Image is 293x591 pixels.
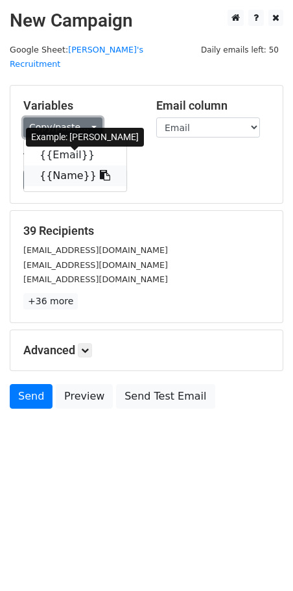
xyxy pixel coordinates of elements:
[10,45,143,69] small: Google Sheet:
[196,43,283,57] span: Daily emails left: 50
[10,45,143,69] a: [PERSON_NAME]'s Recruitment
[56,384,113,409] a: Preview
[116,384,215,409] a: Send Test Email
[23,293,78,309] a: +36 more
[23,343,270,357] h5: Advanced
[23,274,168,284] small: [EMAIL_ADDRESS][DOMAIN_NAME]
[10,384,53,409] a: Send
[156,99,270,113] h5: Email column
[23,99,137,113] h5: Variables
[23,224,270,238] h5: 39 Recipients
[24,165,126,186] a: {{Name}}
[23,117,102,138] a: Copy/paste...
[24,145,126,165] a: {{Email}}
[10,10,283,32] h2: New Campaign
[23,245,168,255] small: [EMAIL_ADDRESS][DOMAIN_NAME]
[228,529,293,591] iframe: Chat Widget
[196,45,283,54] a: Daily emails left: 50
[26,128,144,147] div: Example: [PERSON_NAME]
[23,260,168,270] small: [EMAIL_ADDRESS][DOMAIN_NAME]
